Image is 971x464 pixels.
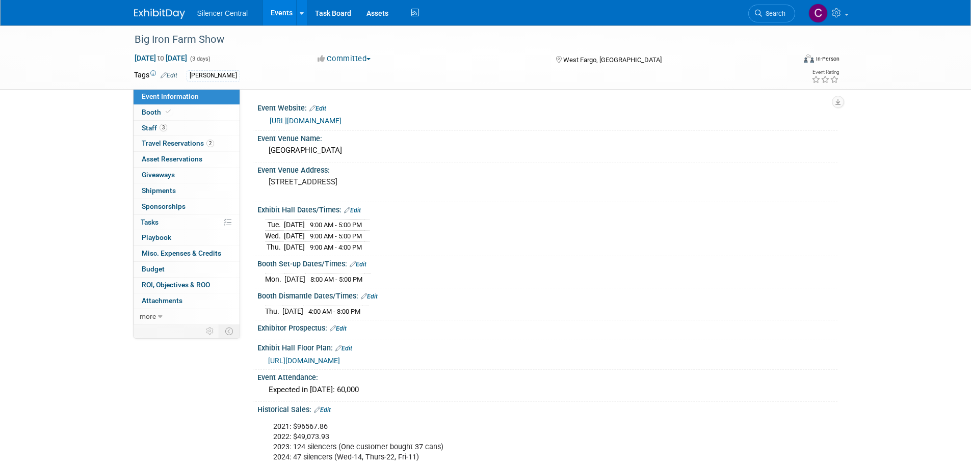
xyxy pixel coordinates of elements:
a: ROI, Objectives & ROO [134,278,240,293]
span: Sponsorships [142,202,186,210]
td: Thu. [265,306,282,316]
td: [DATE] [284,241,305,252]
span: Travel Reservations [142,139,214,147]
span: Attachments [142,296,182,305]
a: Asset Reservations [134,152,240,167]
td: [DATE] [284,231,305,242]
div: Event Attendance: [257,370,837,383]
a: Edit [335,345,352,352]
a: Edit [361,293,378,300]
td: Wed. [265,231,284,242]
a: [URL][DOMAIN_NAME] [270,117,342,125]
a: Tasks [134,215,240,230]
span: Event Information [142,92,199,100]
div: Exhibit Hall Floor Plan: [257,340,837,353]
span: Search [762,10,785,17]
div: Event Venue Name: [257,131,837,144]
div: Exhibitor Prospectus: [257,320,837,334]
span: Giveaways [142,171,175,179]
a: Edit [314,406,331,414]
div: Expected in [DATE]: 60,000 [265,382,830,398]
span: Shipments [142,186,176,195]
div: Booth Set-up Dates/Times: [257,256,837,269]
button: Committed [314,53,375,64]
span: 4:00 AM - 8:00 PM [308,308,360,315]
span: Misc. Expenses & Credits [142,249,221,257]
a: Misc. Expenses & Credits [134,246,240,261]
a: Shipments [134,183,240,199]
a: Sponsorships [134,199,240,214]
span: 9:00 AM - 4:00 PM [310,243,362,251]
span: West Fargo, [GEOGRAPHIC_DATA] [563,56,662,64]
td: Tue. [265,220,284,231]
span: (3 days) [189,56,211,62]
div: Event Venue Address: [257,162,837,175]
div: Exhibit Hall Dates/Times: [257,202,837,215]
a: Booth [134,105,240,120]
td: Mon. [265,274,284,284]
span: ROI, Objectives & ROO [142,281,210,289]
span: 8:00 AM - 5:00 PM [310,276,362,283]
a: Edit [161,72,177,79]
td: [DATE] [284,220,305,231]
td: [DATE] [282,306,303,316]
a: Edit [350,261,366,268]
a: Event Information [134,89,240,104]
span: Silencer Central [197,9,248,17]
i: Booth reservation complete [166,109,171,115]
span: 3 [160,124,167,131]
div: Historical Sales: [257,402,837,415]
a: [URL][DOMAIN_NAME] [268,357,340,365]
td: Personalize Event Tab Strip [201,324,219,338]
span: 9:00 AM - 5:00 PM [310,221,362,229]
div: Big Iron Farm Show [131,31,780,49]
div: [PERSON_NAME] [187,70,240,81]
a: more [134,309,240,324]
img: Format-Inperson.png [804,54,814,63]
a: Travel Reservations2 [134,136,240,151]
a: Playbook [134,230,240,245]
a: Attachments [134,293,240,309]
pre: [STREET_ADDRESS] [269,177,488,186]
span: [DATE] [DATE] [134,53,188,63]
span: Tasks [141,218,159,226]
a: Edit [309,105,326,112]
a: Budget [134,262,240,277]
span: Budget [142,265,165,273]
span: Playbook [142,233,171,241]
span: 9:00 AM - 5:00 PM [310,232,362,240]
td: Toggle Event Tabs [219,324,240,338]
span: Staff [142,124,167,132]
a: Search [748,5,795,22]
img: ExhibitDay [134,9,185,19]
div: Booth Dismantle Dates/Times: [257,288,837,302]
span: more [140,312,156,320]
span: Asset Reservations [142,155,202,163]
a: Edit [330,325,347,332]
div: [GEOGRAPHIC_DATA] [265,143,830,158]
td: Tags [134,70,177,81]
span: 2 [206,140,214,147]
img: Cade Cox [808,4,828,23]
a: Giveaways [134,168,240,183]
div: Event Website: [257,100,837,114]
td: [DATE] [284,274,305,284]
div: Event Format [735,53,840,68]
a: Staff3 [134,121,240,136]
div: Event Rating [811,70,839,75]
span: Booth [142,108,173,116]
span: to [156,54,166,62]
a: Edit [344,207,361,214]
td: Thu. [265,241,284,252]
div: In-Person [816,55,839,63]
